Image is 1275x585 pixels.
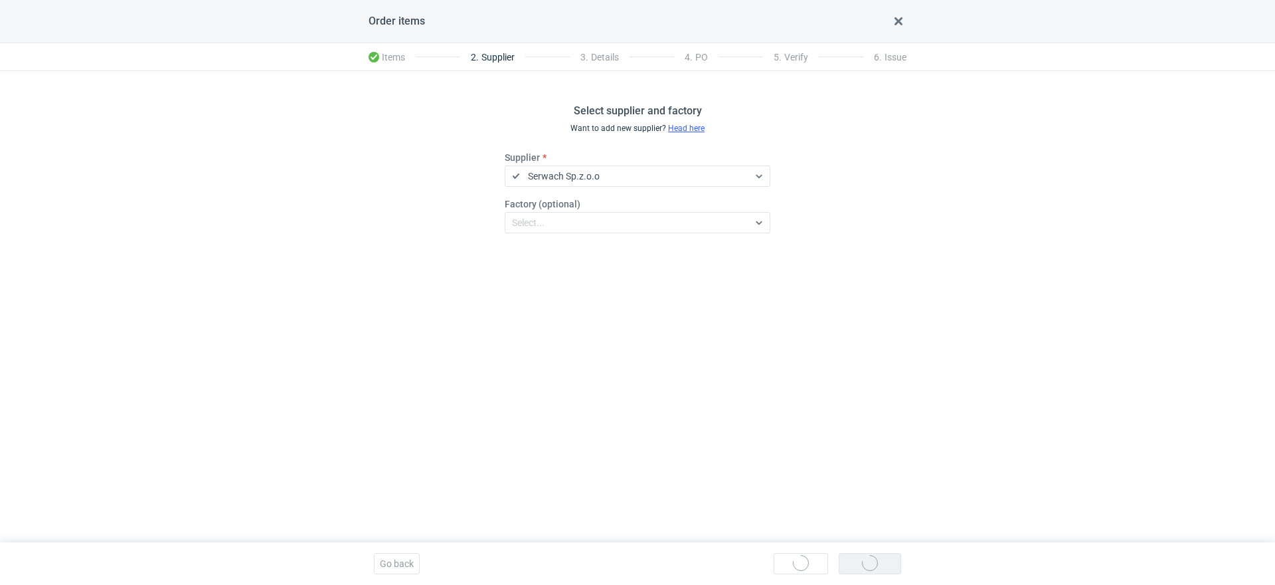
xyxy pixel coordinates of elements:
li: Items [369,44,416,70]
span: 6 . [874,52,882,62]
span: 2 . [471,52,479,62]
li: Issue [863,44,906,70]
span: 4 . [685,52,693,62]
span: 5 . [774,52,782,62]
li: Details [570,44,630,70]
span: Go back [380,559,414,568]
li: Verify [763,44,819,70]
li: PO [674,44,719,70]
button: Go back [374,553,420,574]
span: 3 . [580,52,588,62]
li: Supplier [460,44,525,70]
